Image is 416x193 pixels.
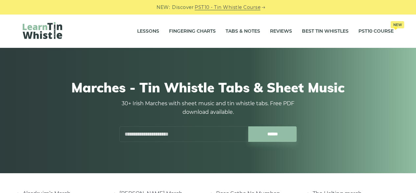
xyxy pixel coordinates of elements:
[270,23,292,40] a: Reviews
[119,99,297,116] p: 30+ Irish Marches with sheet music and tin whistle tabs. Free PDF download available.
[137,23,159,40] a: Lessons
[358,23,394,40] a: PST10 CourseNew
[226,23,260,40] a: Tabs & Notes
[391,21,404,28] span: New
[169,23,216,40] a: Fingering Charts
[23,80,394,95] h1: Marches - Tin Whistle Tabs & Sheet Music
[302,23,349,40] a: Best Tin Whistles
[23,22,62,39] img: LearnTinWhistle.com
